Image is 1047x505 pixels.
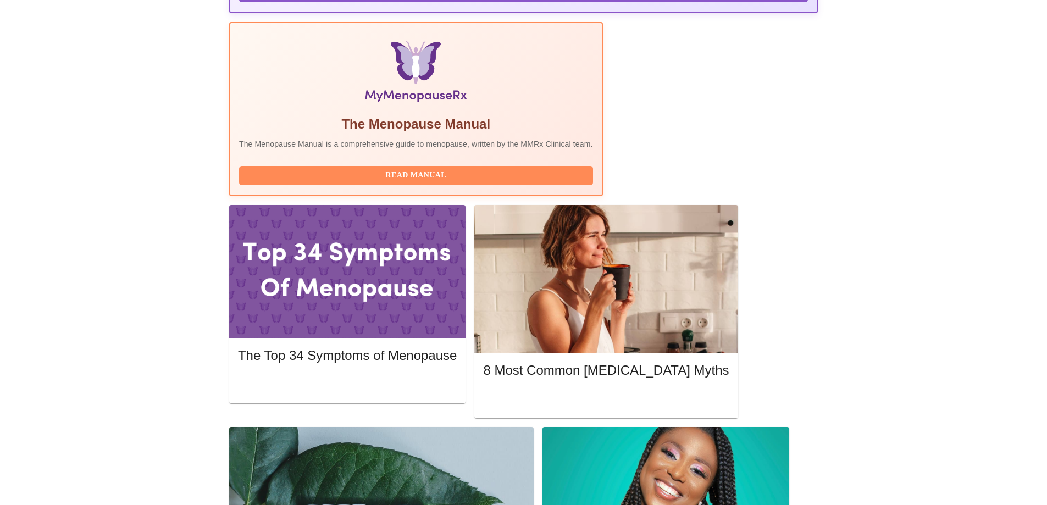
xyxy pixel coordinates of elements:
[295,41,536,107] img: Menopause Manual
[250,169,582,182] span: Read Manual
[483,362,729,379] h5: 8 Most Common [MEDICAL_DATA] Myths
[239,138,593,149] p: The Menopause Manual is a comprehensive guide to menopause, written by the MMRx Clinical team.
[238,378,459,387] a: Read More
[483,393,732,403] a: Read More
[238,347,457,364] h5: The Top 34 Symptoms of Menopause
[239,170,596,179] a: Read Manual
[249,377,446,391] span: Read More
[483,390,729,409] button: Read More
[239,115,593,133] h5: The Menopause Manual
[494,392,718,406] span: Read More
[239,166,593,185] button: Read Manual
[238,374,457,393] button: Read More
